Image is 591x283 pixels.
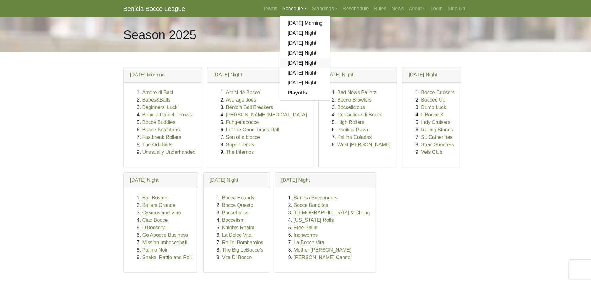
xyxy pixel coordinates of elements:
[142,127,180,132] a: Bocce Snatchers
[280,58,330,68] a: [DATE] Night
[337,120,364,125] a: High Rollers
[142,217,168,223] a: Ciao Bocce
[294,210,370,215] a: [DEMOGRAPHIC_DATA] & Chong
[421,112,443,117] a: Il Bocce X
[222,217,245,223] a: Boccelism
[294,203,328,208] a: Bocce Banditos
[123,2,185,15] a: Benicia Bocce League
[281,177,310,183] a: [DATE] Night
[406,2,428,15] a: About
[280,28,330,38] a: [DATE] Night
[280,38,330,48] a: [DATE] Night
[226,142,254,147] a: Superfriends
[210,177,238,183] a: [DATE] Night
[337,112,383,117] a: Consigliere di Bocce
[142,120,176,125] a: Bocce Buddies
[142,112,192,117] a: Benicia Camel Throws
[337,97,372,103] a: Bocce Brawlers
[142,149,196,155] a: Unusually Underhanded
[142,225,165,230] a: D'Boccery
[222,232,252,238] a: La Dolce Vita
[222,240,263,245] a: Rollin' Bombarolos
[294,255,353,260] a: [PERSON_NAME] Cannoli
[421,135,452,140] a: St. Catherines
[142,90,173,95] a: Amore di Baci
[260,2,280,15] a: Teams
[421,97,445,103] a: Bocced Up
[142,255,192,260] a: Shake, Rattle and Roll
[288,90,307,95] strong: Playoffs
[337,127,368,132] a: Pacifica Pizza
[226,149,254,155] a: The Infernos
[421,120,450,125] a: Indy Cruisers
[371,2,389,15] a: Rules
[226,105,273,110] a: Benicia Ball Breakers
[226,135,260,140] a: Son of a b'occe
[421,90,454,95] a: Bocce Cruisers
[123,27,197,42] h1: Season 2025
[294,232,318,238] a: Inchworms
[130,177,159,183] a: [DATE] Night
[294,240,324,245] a: La Bocce Vita
[337,142,391,147] a: West [PERSON_NAME]
[340,2,371,15] a: Reschedule
[142,195,169,200] a: Ball Busters
[226,90,260,95] a: Amici de Bocce
[222,195,254,200] a: Bocce Hounds
[294,225,317,230] a: Free Ballin
[222,247,263,253] a: The Big LeBocce's
[428,2,445,15] a: Login
[294,195,338,200] a: Benicia Buccaneers
[294,247,351,253] a: Mother [PERSON_NAME]
[142,135,181,140] a: Fastbreak Rollers
[142,232,188,238] a: Go Abocce Business
[421,142,454,147] a: Strait Shooters
[280,78,330,88] a: [DATE] Night
[409,72,437,77] a: [DATE] Night
[226,127,279,132] a: Let the Good Times Roll
[421,149,442,155] a: Vets Club
[130,72,165,77] a: [DATE] Morning
[142,240,187,245] a: Mission Imbocceball
[421,127,453,132] a: Rolling Stones
[280,68,330,78] a: [DATE] Night
[337,135,372,140] a: Pallina Coladas
[222,210,248,215] a: Bocceholics
[142,247,168,253] a: Pallino Noir
[309,2,340,15] a: Standings
[222,255,252,260] a: Vita Di Bocce
[142,105,177,110] a: Beginners' Luck
[222,203,253,208] a: Bocce Questo
[213,72,242,77] a: [DATE] Night
[294,217,334,223] a: [US_STATE] Rolls
[226,120,259,125] a: Fuhgettabocce
[142,142,172,147] a: The OddBalls
[142,210,181,215] a: Casinos and Vino
[280,18,330,28] a: [DATE] Morning
[337,105,365,110] a: Boccelicious
[280,16,330,101] div: Schedule
[280,2,309,15] a: Schedule
[142,97,171,103] a: Babes&Balls
[280,48,330,58] a: [DATE] Night
[389,2,406,15] a: News
[325,72,353,77] a: [DATE] Night
[421,105,446,110] a: Dumb Luck
[445,2,468,15] a: Sign Up
[142,203,176,208] a: Ballers Grande
[226,97,256,103] a: Average Joes
[280,88,330,98] a: Playoffs
[222,225,254,230] a: Knights Realm
[337,90,376,95] a: Bad News Ballerz
[226,112,307,117] a: [PERSON_NAME][MEDICAL_DATA]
